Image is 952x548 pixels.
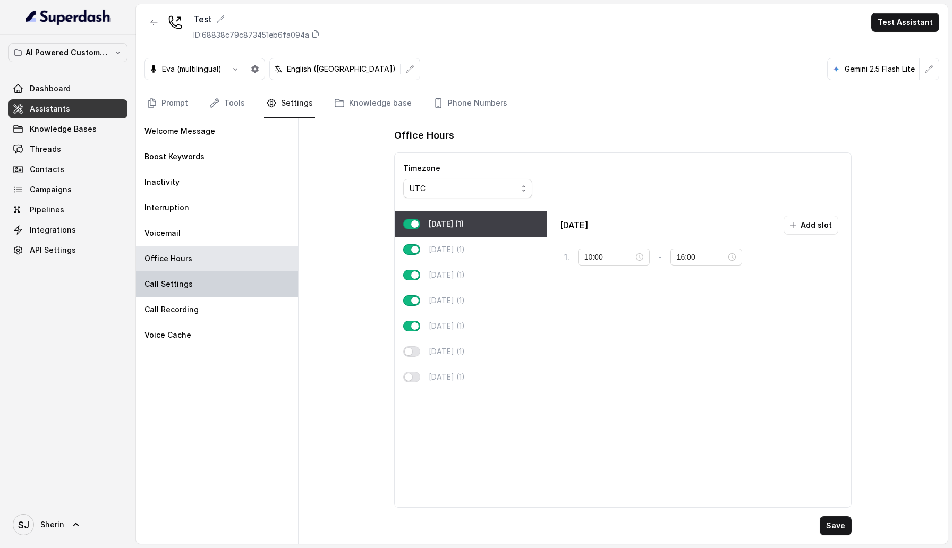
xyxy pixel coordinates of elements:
[30,104,70,114] span: Assistants
[30,225,76,235] span: Integrations
[429,321,465,331] p: [DATE] (1)
[431,89,509,118] a: Phone Numbers
[429,372,465,382] p: [DATE] (1)
[332,89,414,118] a: Knowledge base
[144,126,215,136] p: Welcome Message
[30,245,76,255] span: API Settings
[25,46,110,59] p: AI Powered Customer Ops
[144,89,939,118] nav: Tabs
[403,164,440,173] label: Timezone
[30,164,64,175] span: Contacts
[144,330,191,340] p: Voice Cache
[8,43,127,62] button: AI Powered Customer Ops
[30,83,71,94] span: Dashboard
[287,64,396,74] p: English ([GEOGRAPHIC_DATA])
[784,216,838,235] button: Add slot
[410,182,517,195] div: UTC
[8,119,127,139] a: Knowledge Bases
[30,184,72,195] span: Campaigns
[429,270,465,280] p: [DATE] (1)
[394,127,454,144] h1: Office Hours
[8,140,127,159] a: Threads
[429,295,465,306] p: [DATE] (1)
[144,279,193,289] p: Call Settings
[403,179,532,198] button: UTC
[207,89,247,118] a: Tools
[8,79,127,98] a: Dashboard
[18,519,29,530] text: SJ
[832,65,840,73] svg: google logo
[144,253,192,264] p: Office Hours
[144,151,205,162] p: Boost Keywords
[30,124,97,134] span: Knowledge Bases
[40,519,64,530] span: Sherin
[8,200,127,219] a: Pipelines
[144,202,189,213] p: Interruption
[30,204,64,215] span: Pipelines
[144,228,181,238] p: Voicemail
[820,516,852,535] button: Save
[429,346,465,357] p: [DATE] (1)
[25,8,111,25] img: light.svg
[193,13,320,25] div: Test
[30,144,61,155] span: Threads
[658,251,662,263] p: -
[162,64,222,74] p: Eva (multilingual)
[144,89,190,118] a: Prompt
[584,251,634,263] input: Select time
[677,251,726,263] input: Select time
[564,252,569,262] p: 1 .
[8,99,127,118] a: Assistants
[193,30,309,40] p: ID: 68838c79c873451eb6fa094a
[144,177,180,187] p: Inactivity
[8,180,127,199] a: Campaigns
[8,241,127,260] a: API Settings
[871,13,939,32] button: Test Assistant
[429,244,465,255] p: [DATE] (1)
[429,219,464,229] p: [DATE] (1)
[264,89,315,118] a: Settings
[8,160,127,179] a: Contacts
[8,220,127,239] a: Integrations
[8,510,127,540] a: Sherin
[560,219,588,232] p: [DATE]
[144,304,199,315] p: Call Recording
[845,64,915,74] p: Gemini 2.5 Flash Lite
